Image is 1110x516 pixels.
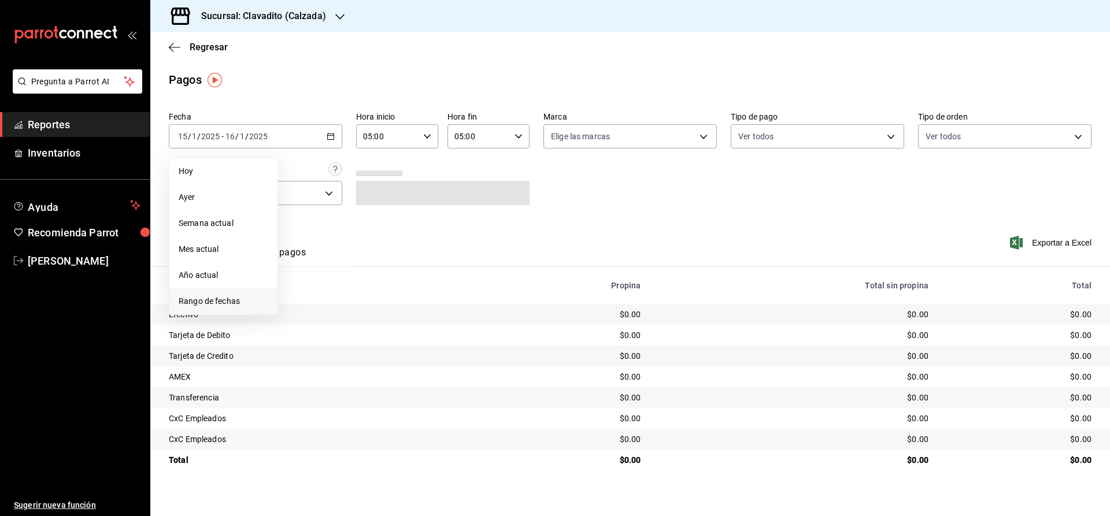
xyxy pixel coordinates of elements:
div: $0.00 [659,433,928,445]
input: -- [225,132,235,141]
div: $0.00 [947,454,1091,466]
h3: Sucursal: Clavadito (Calzada) [192,9,326,23]
div: Tarjeta de Debito [169,329,472,341]
span: / [235,132,239,141]
div: $0.00 [947,371,1091,383]
div: $0.00 [659,309,928,320]
button: Pregunta a Parrot AI [13,69,142,94]
div: Tarjeta de Credito [169,350,472,362]
div: CxC Empleados [169,433,472,445]
span: - [221,132,224,141]
button: Exportar a Excel [1012,236,1091,250]
div: Pagos [169,71,202,88]
label: Hora inicio [356,113,438,121]
div: $0.00 [659,454,928,466]
div: Tipo de pago [169,281,472,290]
input: ---- [201,132,220,141]
button: Ver pagos [262,247,306,266]
div: Transferencia [169,392,472,403]
span: Regresar [190,42,228,53]
div: $0.00 [947,309,1091,320]
div: $0.00 [947,433,1091,445]
span: Inventarios [28,145,140,161]
div: $0.00 [490,392,641,403]
span: Semana actual [179,217,268,229]
img: Tooltip marker [208,73,222,87]
div: $0.00 [490,329,641,341]
input: -- [239,132,245,141]
span: Reportes [28,117,140,132]
input: ---- [249,132,268,141]
span: Ver todos [738,131,774,142]
span: Rango de fechas [179,295,268,307]
button: Regresar [169,42,228,53]
span: Pregunta a Parrot AI [31,76,124,88]
span: Sugerir nueva función [14,499,140,511]
a: Pregunta a Parrot AI [8,84,142,96]
span: Ayer [179,191,268,203]
label: Tipo de pago [731,113,904,121]
div: $0.00 [947,392,1091,403]
div: CxC Empleados [169,413,472,424]
div: Efectivo [169,309,472,320]
div: $0.00 [947,350,1091,362]
span: / [197,132,201,141]
span: Año actual [179,269,268,281]
div: $0.00 [490,413,641,424]
span: / [188,132,191,141]
label: Fecha [169,113,342,121]
div: $0.00 [947,329,1091,341]
div: $0.00 [490,309,641,320]
span: Hoy [179,165,268,177]
div: Total sin propina [659,281,928,290]
label: Marca [543,113,717,121]
label: Tipo de orden [918,113,1091,121]
input: -- [191,132,197,141]
div: $0.00 [490,350,641,362]
div: $0.00 [659,371,928,383]
div: $0.00 [659,413,928,424]
label: Hora fin [447,113,530,121]
div: AMEX [169,371,472,383]
span: Recomienda Parrot [28,225,140,240]
div: $0.00 [659,392,928,403]
span: [PERSON_NAME] [28,253,140,269]
div: $0.00 [490,454,641,466]
div: Propina [490,281,641,290]
button: open_drawer_menu [127,30,136,39]
div: $0.00 [659,350,928,362]
div: $0.00 [490,371,641,383]
input: -- [177,132,188,141]
span: Mes actual [179,243,268,255]
span: Elige las marcas [551,131,610,142]
span: Ayuda [28,198,125,212]
span: Ver todos [926,131,961,142]
div: $0.00 [490,433,641,445]
div: $0.00 [659,329,928,341]
div: Total [169,454,472,466]
div: $0.00 [947,413,1091,424]
span: / [245,132,249,141]
div: Total [947,281,1091,290]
